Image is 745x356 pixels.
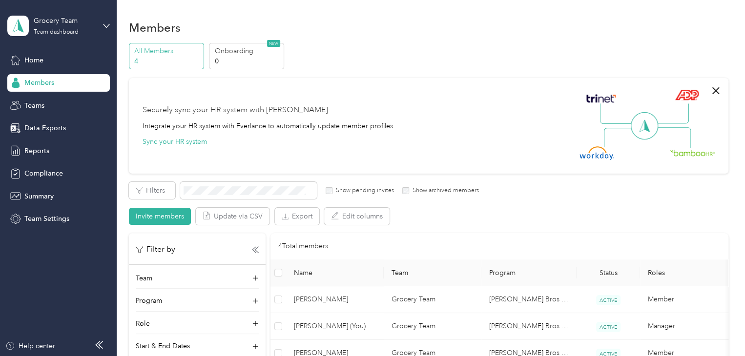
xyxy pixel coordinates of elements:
div: Integrate your HR system with Everlance to automatically update member profiles. [143,121,395,131]
span: [PERSON_NAME] [294,294,376,305]
p: Team [136,273,152,283]
span: Teams [24,100,44,111]
button: Sync your HR system [143,137,207,147]
img: Line Right Down [657,127,691,148]
div: Team dashboard [34,29,79,35]
span: Summary [24,191,54,201]
td: Rich Hollingshead (You) [286,313,384,340]
td: Member [640,286,738,313]
span: [PERSON_NAME] (You) [294,321,376,332]
td: Christopher Hasse [286,286,384,313]
th: Name [286,259,384,286]
img: Line Right Up [655,103,689,124]
td: Grocery Team [384,286,481,313]
p: All Members [134,46,201,56]
span: Members [24,78,54,88]
p: Filter by [136,243,175,256]
h1: Members [129,22,181,33]
p: 0 [215,56,281,66]
p: Start & End Dates [136,341,190,351]
p: 4 [134,56,201,66]
iframe: Everlance-gr Chat Button Frame [690,301,745,356]
img: Workday [579,146,614,160]
td: McAneny Bros CPM Program [481,313,577,340]
p: Onboarding [215,46,281,56]
p: 4 Total members [278,241,328,252]
td: Manager [640,313,738,340]
th: Team [384,259,481,286]
span: NEW [267,40,280,47]
img: Line Left Down [603,127,638,147]
img: ADP [675,89,699,100]
th: Status [577,259,640,286]
button: Filters [129,182,175,199]
span: Name [294,269,376,277]
button: Help center [5,341,55,351]
span: Team Settings [24,214,69,224]
span: Compliance [24,168,63,178]
span: Data Exports [24,123,66,133]
th: Program [481,259,577,286]
th: Roles [640,259,738,286]
span: Reports [24,146,49,156]
p: Program [136,296,162,306]
label: Show archived members [409,186,479,195]
td: McAneny Bros CPM Program [481,286,577,313]
span: Home [24,55,43,65]
button: Update via CSV [196,208,269,225]
p: Role [136,318,150,329]
button: Invite members [129,208,191,225]
img: Trinet [584,92,618,105]
div: Securely sync your HR system with [PERSON_NAME] [143,104,328,116]
div: Grocery Team [34,16,95,26]
span: ACTIVE [596,295,621,305]
label: Show pending invites [332,186,394,195]
button: Edit columns [324,208,390,225]
td: Grocery Team [384,313,481,340]
button: Export [275,208,319,225]
span: ACTIVE [596,322,621,332]
img: BambooHR [670,149,715,156]
img: Line Left Up [600,103,634,124]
